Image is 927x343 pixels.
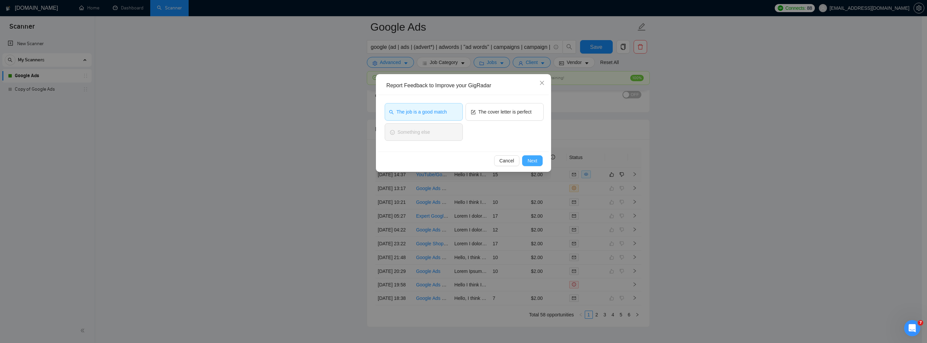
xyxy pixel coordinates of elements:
[500,157,514,164] span: Cancel
[471,109,476,114] span: form
[389,109,394,114] span: search
[478,108,532,116] span: The cover letter is perfect
[494,155,520,166] button: Cancel
[904,320,920,336] iframe: Intercom live chat
[385,103,463,121] button: searchThe job is a good match
[528,157,537,164] span: Next
[918,320,923,325] span: 7
[386,82,545,89] div: Report Feedback to Improve your GigRadar
[396,108,447,116] span: The job is a good match
[466,103,544,121] button: formThe cover letter is perfect
[522,155,543,166] button: Next
[385,123,463,141] button: smileSomething else
[533,74,551,92] button: Close
[539,80,545,86] span: close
